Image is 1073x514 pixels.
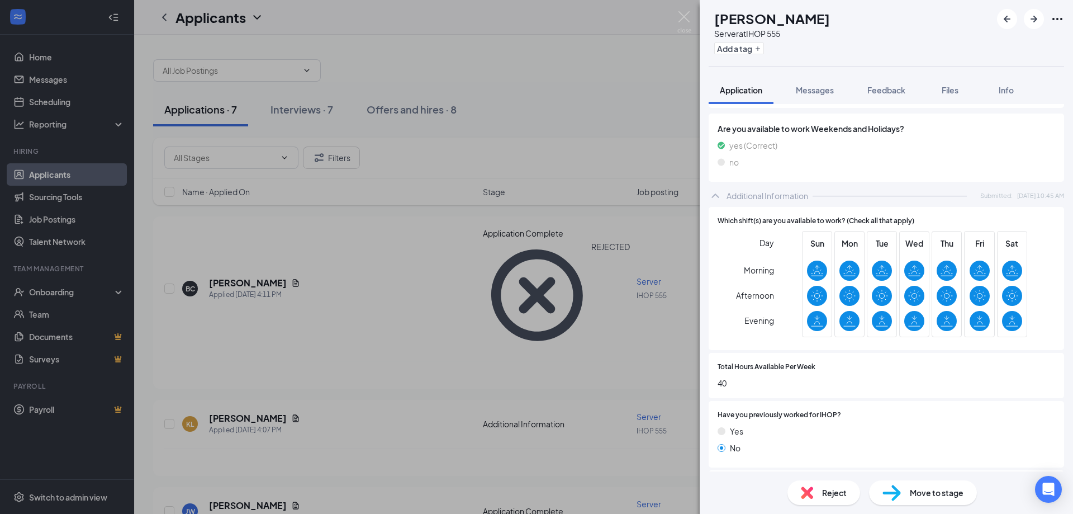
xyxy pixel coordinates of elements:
[718,216,914,227] span: Which shift(s) are you available to work? (Check all that apply)
[718,410,841,421] span: Have you previously worked for IHOP?
[1000,12,1014,26] svg: ArrowLeftNew
[942,85,958,95] span: Files
[714,43,764,54] button: PlusAdd a tag
[714,9,830,28] h1: [PERSON_NAME]
[999,85,1014,95] span: Info
[730,425,743,437] span: Yes
[730,442,740,454] span: No
[807,237,827,249] span: Sun
[910,487,963,499] span: Move to stage
[720,85,762,95] span: Application
[839,237,860,249] span: Mon
[904,237,924,249] span: Wed
[1024,9,1044,29] button: ArrowRight
[729,139,777,152] span: yes (Correct)
[744,310,774,331] span: Evening
[1017,191,1064,200] span: [DATE] 10:45 AM
[980,191,1013,200] span: Submitted:
[970,237,990,249] span: Fri
[718,377,1055,389] span: 40
[796,85,834,95] span: Messages
[872,237,892,249] span: Tue
[727,190,808,201] div: Additional Information
[718,122,1055,135] span: Are you available to work Weekends and Holidays?
[718,362,815,372] span: Total Hours Available Per Week
[1002,237,1022,249] span: Sat
[997,9,1017,29] button: ArrowLeftNew
[709,189,722,202] svg: ChevronUp
[937,237,957,249] span: Thu
[729,156,739,168] span: no
[754,45,761,52] svg: Plus
[736,285,774,305] span: Afternoon
[759,237,774,249] span: Day
[1027,12,1041,26] svg: ArrowRight
[1035,476,1062,503] div: Open Intercom Messenger
[714,28,830,39] div: Server at IHOP 555
[822,487,847,499] span: Reject
[1051,12,1064,26] svg: Ellipses
[867,85,905,95] span: Feedback
[744,260,774,280] span: Morning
